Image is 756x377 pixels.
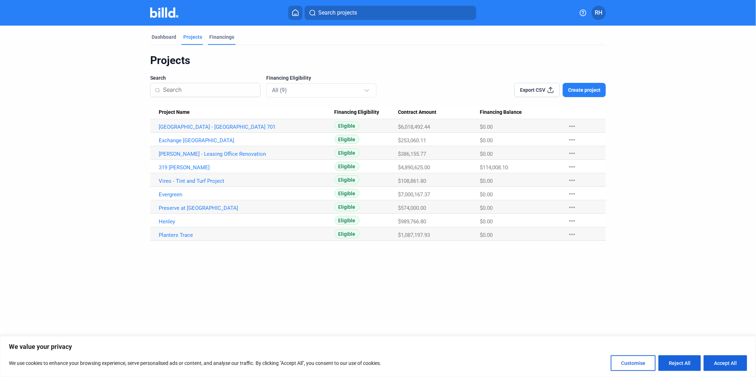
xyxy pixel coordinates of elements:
[335,162,359,171] span: Eligible
[480,232,493,238] span: $0.00
[568,203,576,212] mat-icon: more_horiz
[159,191,335,198] a: Evergreen
[514,83,560,97] button: Export CSV
[159,232,335,238] a: Planters Trace
[480,137,493,144] span: $0.00
[335,189,359,198] span: Eligible
[159,124,335,130] a: [GEOGRAPHIC_DATA] - [GEOGRAPHIC_DATA] 701
[266,74,311,81] span: Financing Eligibility
[658,355,701,371] button: Reject All
[335,109,379,116] span: Financing Eligibility
[568,176,576,185] mat-icon: more_horiz
[611,355,656,371] button: Customise
[480,164,508,171] span: $114,008.10
[480,218,493,225] span: $0.00
[480,109,561,116] div: Financing Balance
[568,217,576,225] mat-icon: more_horiz
[152,33,176,41] div: Dashboard
[9,359,381,367] p: We use cookies to enhance your browsing experience, serve personalised ads or content, and analys...
[183,33,202,41] div: Projects
[398,205,426,211] span: $574,000.00
[159,109,335,116] div: Project Name
[480,178,493,184] span: $0.00
[480,205,493,211] span: $0.00
[398,109,480,116] div: Contract Amount
[163,83,256,97] input: Search
[398,164,430,171] span: $4,890,625.00
[568,86,600,94] span: Create project
[335,135,359,144] span: Eligible
[520,86,546,94] span: Export CSV
[568,136,576,144] mat-icon: more_horiz
[335,148,359,157] span: Eligible
[398,178,426,184] span: $108,861.80
[335,175,359,184] span: Eligible
[318,9,357,17] span: Search projects
[209,33,234,41] div: Financings
[704,355,747,371] button: Accept All
[159,178,335,184] a: Vireo - Tint and Turf Project
[398,232,430,238] span: $1,087,197.93
[398,191,430,198] span: $7,000,167.37
[568,190,576,198] mat-icon: more_horiz
[480,109,522,116] span: Financing Balance
[272,87,287,94] mat-select-trigger: All (9)
[159,151,335,157] a: [PERSON_NAME] - Leasing Office Renovation
[480,151,493,157] span: $0.00
[335,109,398,116] div: Financing Eligibility
[568,230,576,239] mat-icon: more_horiz
[335,216,359,225] span: Eligible
[305,6,476,20] button: Search projects
[159,218,335,225] a: Henley
[398,109,437,116] span: Contract Amount
[150,7,178,18] img: Billd Company Logo
[480,124,493,130] span: $0.00
[159,164,335,171] a: 319 [PERSON_NAME]
[159,137,335,144] a: Exchange [GEOGRAPHIC_DATA]
[595,9,603,17] span: RH
[335,229,359,238] span: Eligible
[398,218,426,225] span: $989,766.80
[159,205,335,211] a: Preserve at [GEOGRAPHIC_DATA]
[568,122,576,131] mat-icon: more_horiz
[398,137,426,144] span: $253,060.11
[9,343,747,351] p: We value your privacy
[150,54,606,67] div: Projects
[398,124,430,130] span: $6,018,492.44
[150,74,166,81] span: Search
[159,109,190,116] span: Project Name
[398,151,426,157] span: $386,155.77
[568,149,576,158] mat-icon: more_horiz
[568,163,576,171] mat-icon: more_horiz
[480,191,493,198] span: $0.00
[563,83,606,97] button: Create project
[335,121,359,130] span: Eligible
[335,202,359,211] span: Eligible
[592,6,606,20] button: RH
